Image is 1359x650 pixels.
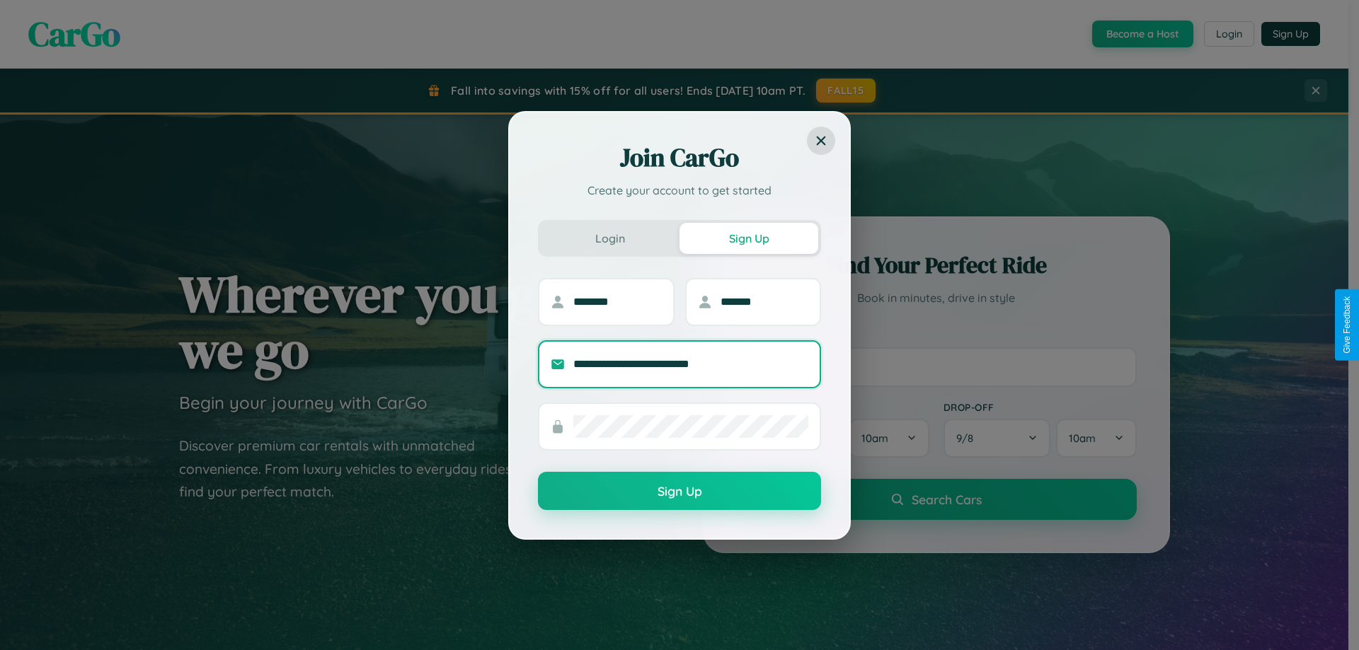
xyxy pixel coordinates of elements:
p: Create your account to get started [538,182,821,199]
div: Give Feedback [1342,296,1352,354]
button: Login [541,223,679,254]
button: Sign Up [538,472,821,510]
button: Sign Up [679,223,818,254]
h2: Join CarGo [538,141,821,175]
